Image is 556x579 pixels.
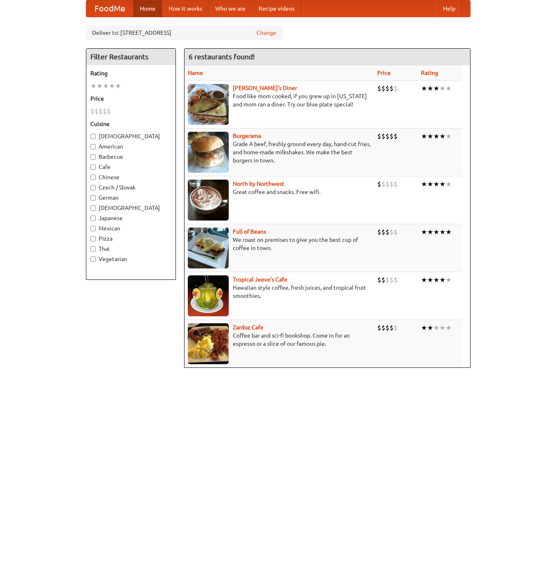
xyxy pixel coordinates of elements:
[107,107,111,116] li: $
[381,323,385,332] li: $
[446,275,452,284] li: ★
[427,132,433,141] li: ★
[90,194,171,202] label: German
[377,84,381,93] li: $
[162,0,209,17] a: How it works
[90,142,171,151] label: American
[188,284,371,300] p: Hawaiian style coffee, fresh juices, and tropical fruit smoothies.
[446,180,452,189] li: ★
[377,70,391,76] a: Price
[377,132,381,141] li: $
[90,173,171,181] label: Chinese
[86,25,282,40] div: Deliver to: [STREET_ADDRESS]
[90,234,171,243] label: Pizza
[90,120,171,128] h5: Cuisine
[103,107,107,116] li: $
[421,132,427,141] li: ★
[385,132,389,141] li: $
[389,84,394,93] li: $
[381,275,385,284] li: $
[233,276,287,283] a: Tropical Jeeve's Cafe
[385,228,389,237] li: $
[90,236,96,241] input: Pizza
[90,69,171,77] h5: Rating
[421,275,427,284] li: ★
[446,132,452,141] li: ★
[385,180,389,189] li: $
[389,180,394,189] li: $
[377,228,381,237] li: $
[433,132,439,141] li: ★
[90,134,96,139] input: [DEMOGRAPHIC_DATA]
[90,204,171,212] label: [DEMOGRAPHIC_DATA]
[90,175,96,180] input: Chinese
[394,275,398,284] li: $
[433,180,439,189] li: ★
[439,132,446,141] li: ★
[90,185,96,190] input: Czech / Slovak
[90,246,96,252] input: Thai
[446,84,452,93] li: ★
[389,323,394,332] li: $
[188,323,229,364] img: zardoz.jpg
[90,81,97,90] li: ★
[90,154,96,160] input: Barbecue
[233,228,266,235] a: Full of Beans
[188,140,371,164] p: Grade A beef, freshly ground every day, hand-cut fries, and home-made milkshakes. We make the bes...
[90,226,96,231] input: Mexican
[421,70,438,76] a: Rating
[115,81,121,90] li: ★
[377,275,381,284] li: $
[377,180,381,189] li: $
[252,0,301,17] a: Recipe videos
[189,53,255,61] ng-pluralize: 6 restaurants found!
[394,180,398,189] li: $
[90,144,96,149] input: American
[99,107,103,116] li: $
[381,84,385,93] li: $
[389,228,394,237] li: $
[257,29,276,37] a: Change
[188,188,371,196] p: Great coffee and snacks. Free wifi.
[381,132,385,141] li: $
[446,228,452,237] li: ★
[446,323,452,332] li: ★
[209,0,252,17] a: Who we are
[233,85,297,91] a: [PERSON_NAME]'s Diner
[421,228,427,237] li: ★
[90,205,96,211] input: [DEMOGRAPHIC_DATA]
[427,323,433,332] li: ★
[90,216,96,221] input: Japanese
[233,133,261,139] b: Burgerama
[95,107,99,116] li: $
[90,214,171,222] label: Japanese
[439,228,446,237] li: ★
[381,180,385,189] li: $
[427,180,433,189] li: ★
[103,81,109,90] li: ★
[427,84,433,93] li: ★
[90,132,171,140] label: [DEMOGRAPHIC_DATA]
[90,95,171,103] h5: Price
[188,180,229,221] img: north.jpg
[90,153,171,161] label: Barbecue
[188,132,229,173] img: burgerama.jpg
[109,81,115,90] li: ★
[188,228,229,268] img: beans.jpg
[90,164,96,170] input: Cafe
[90,245,171,253] label: Thai
[394,132,398,141] li: $
[90,107,95,116] li: $
[389,275,394,284] li: $
[394,228,398,237] li: $
[90,257,96,262] input: Vegetarian
[188,275,229,316] img: jeeves.jpg
[427,228,433,237] li: ★
[433,275,439,284] li: ★
[90,183,171,191] label: Czech / Slovak
[433,323,439,332] li: ★
[233,324,263,331] a: Zardoz Cafe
